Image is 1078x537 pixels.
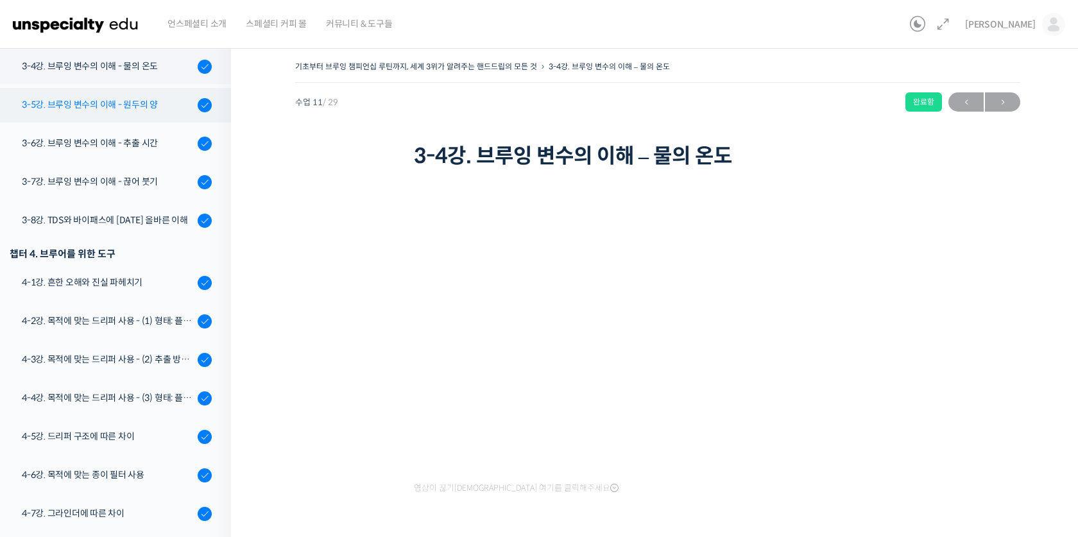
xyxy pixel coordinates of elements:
div: 챕터 4. 브루어를 위한 도구 [10,245,212,262]
div: 4-6강. 목적에 맞는 종이 필터 사용 [22,468,194,482]
a: 홈 [4,407,85,439]
div: 4-7강. 그라인더에 따른 차이 [22,506,194,520]
span: 대화 [117,427,133,437]
a: 3-4강. 브루잉 변수의 이해 – 물의 온도 [549,62,670,71]
span: 설정 [198,426,214,436]
h1: 3-4강. 브루잉 변수의 이해 – 물의 온도 [414,144,902,168]
span: / 29 [323,97,338,108]
span: 수업 11 [295,98,338,107]
div: 3-6강. 브루잉 변수의 이해 - 추출 시간 [22,136,194,150]
div: 3-4강. 브루잉 변수의 이해 - 물의 온도 [22,59,194,73]
a: 대화 [85,407,166,439]
span: 영상이 끊기[DEMOGRAPHIC_DATA] 여기를 클릭해주세요 [414,483,619,493]
span: [PERSON_NAME] [965,19,1036,30]
div: 4-4강. 목적에 맞는 드리퍼 사용 - (3) 형태: 플라스틱, 유리, 세라믹, 메탈 [22,391,194,405]
a: ←이전 [948,92,984,112]
span: 홈 [40,426,48,436]
a: 설정 [166,407,246,439]
div: 4-5강. 드리퍼 구조에 따른 차이 [22,429,194,443]
span: → [985,94,1020,111]
a: 기초부터 브루잉 챔피언십 루틴까지, 세계 3위가 알려주는 핸드드립의 모든 것 [295,62,537,71]
div: 3-8강. TDS와 바이패스에 [DATE] 올바른 이해 [22,213,194,227]
a: 다음→ [985,92,1020,112]
div: 완료함 [905,92,942,112]
div: 4-1강. 흔한 오해와 진실 파헤치기 [22,275,194,289]
div: 3-7강. 브루잉 변수의 이해 - 끊어 붓기 [22,175,194,189]
div: 4-3강. 목적에 맞는 드리퍼 사용 - (2) 추출 방식: 침출식, 투과식 [22,352,194,366]
span: ← [948,94,984,111]
div: 4-2강. 목적에 맞는 드리퍼 사용 - (1) 형태: 플랫 베드, 코니컬 [22,314,194,328]
div: 3-5강. 브루잉 변수의 이해 - 원두의 양 [22,98,194,112]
